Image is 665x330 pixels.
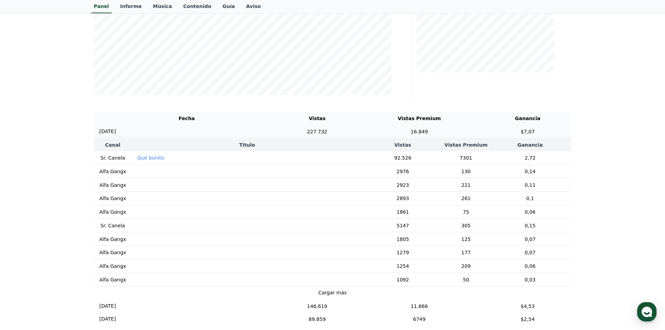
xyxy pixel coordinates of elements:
[397,222,409,228] font: 5147
[525,277,535,282] font: 0,03
[99,316,116,322] font: [DATE]
[520,129,534,134] font: $7,07
[101,222,125,228] font: Sr. Canela
[103,232,120,237] span: Settings
[397,263,409,269] font: 1254
[525,236,535,242] font: 0,07
[525,263,535,269] font: 0,06
[461,196,471,201] font: 261
[398,116,441,121] font: Vistas Premium
[411,129,428,134] font: 16.849
[58,232,79,238] span: Messages
[394,155,411,161] font: 92.526
[137,155,164,161] font: Qué bonito
[2,221,46,239] a: Home
[246,3,261,9] font: Aviso
[46,221,90,239] a: Messages
[183,3,211,9] font: Contenido
[137,250,151,255] font: ‎ ‎ ‎ ‎ ‎ ‎ ‎ ‎ ‎ ‎
[120,3,142,9] font: Informe
[461,182,471,188] font: 221
[137,181,142,188] button: ‎ ‎ ‎ ‎
[318,290,347,295] font: Cargar más
[318,289,347,296] button: Cargar más
[99,168,126,174] font: Alfa Gangx
[397,277,409,282] font: 1092
[18,232,30,237] span: Home
[394,142,411,148] font: Vistas
[520,316,534,322] font: $2,54
[99,303,116,309] font: [DATE]
[99,196,126,201] font: Alfa Gangx
[397,236,409,242] font: 1805
[137,222,151,228] font: ‎ ‎ ‎ ‎ ‎ ‎ ‎ ‎ ‎ ‎
[307,303,327,309] font: 146.619
[137,277,142,282] font: ‎ ‎ ‎ ‎
[397,196,409,201] font: 2893
[137,195,145,202] button: ‎ ‎ ‎ ‎ ‎ ‎
[517,142,543,148] font: Ganancia
[525,168,535,174] font: 0,14
[413,316,426,322] font: 6749
[137,235,142,242] button: ‎ ‎ ‎ ‎
[463,277,469,282] font: 50
[309,116,325,121] font: Vistas
[99,129,116,134] font: [DATE]
[105,142,120,148] font: Canal
[460,155,472,161] font: 7301
[515,116,540,121] font: Ganancia
[137,263,142,269] font: ‎ ‎ ‎ ‎
[99,263,126,269] font: Alfa Gangx
[461,250,471,255] font: 177
[137,168,142,175] button: ‎ ‎ ‎ ‎
[137,249,151,256] button: ‎ ‎ ‎ ‎ ‎ ‎ ‎ ‎ ‎ ‎
[461,263,471,269] font: 209
[137,196,145,201] font: ‎ ‎ ‎ ‎ ‎ ‎
[137,236,142,242] font: ‎ ‎ ‎ ‎
[461,236,471,242] font: 125
[525,209,535,215] font: 0,06
[461,222,471,228] font: 305
[520,303,534,309] font: $4,53
[99,250,126,255] font: Alfa Gangx
[397,250,409,255] font: 1279
[526,196,534,201] font: 0,1
[525,222,535,228] font: 0,15
[137,154,164,161] button: Qué bonito
[397,168,409,174] font: 2976
[99,182,126,188] font: Alfa Gangx
[137,276,142,283] button: ‎ ‎ ‎ ‎
[94,3,109,9] font: Panel
[137,263,142,270] button: ‎ ‎ ‎ ‎
[137,168,142,174] font: ‎ ‎ ‎ ‎
[397,209,409,215] font: 1861
[307,129,327,134] font: 227.732
[222,3,235,9] font: Guía
[444,142,488,148] font: Vistas Premium
[239,142,255,148] font: Título
[525,250,535,255] font: 0,07
[137,182,142,188] font: ‎ ‎ ‎ ‎
[525,182,535,188] font: 0,11
[137,209,142,215] font: ‎ ‎ ‎ ‎
[463,209,469,215] font: 75
[411,303,428,309] font: 11.866
[309,316,326,322] font: 89.859
[397,182,409,188] font: 2923
[525,155,535,161] font: 2,72
[153,3,172,9] font: Música
[461,168,471,174] font: 130
[90,221,134,239] a: Settings
[99,209,126,215] font: Alfa Gangx
[99,277,126,282] font: Alfa Gangx
[179,116,195,121] font: Fecha
[101,155,125,161] font: Sr. Canela
[137,222,151,229] button: ‎ ‎ ‎ ‎ ‎ ‎ ‎ ‎ ‎ ‎
[137,208,142,215] button: ‎ ‎ ‎ ‎
[99,236,126,242] font: Alfa Gangx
